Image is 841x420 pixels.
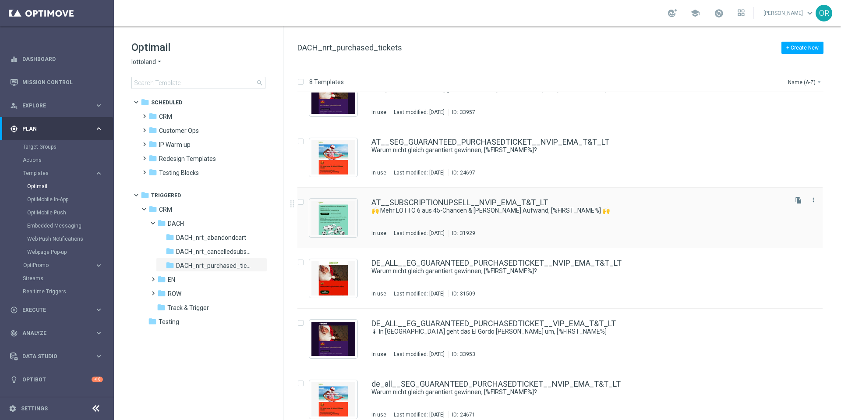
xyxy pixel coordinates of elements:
[390,411,448,418] div: Last modified: [DATE]
[10,376,18,384] i: lightbulb
[23,275,91,282] a: Streams
[787,77,823,87] button: Name (A-Z)arrow_drop_down
[10,125,103,132] button: gps_fixed Plan keyboard_arrow_right
[448,351,475,358] div: ID:
[371,267,766,275] a: Warum nicht gleich garantiert gewinnen, [%FIRST_NAME%]?
[95,261,103,270] i: keyboard_arrow_right
[448,411,475,418] div: ID:
[27,193,113,206] div: OptiMobile In-App
[157,219,166,228] i: folder
[23,143,91,150] a: Target Groups
[23,263,86,268] span: OptiPromo
[159,127,199,135] span: Customer Ops
[816,78,823,85] i: arrow_drop_down
[371,259,622,267] a: DE_ALL__EG_GUARANTEED_PURCHASEDTICKET__NVIP_EMA_T&T_LT
[95,169,103,178] i: keyboard_arrow_right
[95,329,103,337] i: keyboard_arrow_right
[289,127,839,188] div: Press SPACE to select this row.
[27,246,113,259] div: Webpage Pop-up
[10,329,95,337] div: Analyze
[10,47,103,71] div: Dashboard
[22,71,103,94] a: Mission Control
[371,388,766,396] a: Warum nicht gleich garantiert gewinnen, [%FIRST_NAME%]?
[10,79,103,86] button: Mission Control
[21,406,48,411] a: Settings
[23,170,103,177] button: Templates keyboard_arrow_right
[159,169,199,177] span: Testing Blocks
[371,138,609,146] a: AT__SEG_GUARANTEED_PURCHASEDTICKET__NVIP_EMA_T&T_LT
[23,157,91,164] a: Actions
[95,125,103,133] i: keyboard_arrow_right
[390,169,448,176] div: Last modified: [DATE]
[10,125,18,133] i: gps_fixed
[131,77,265,89] input: Search Template
[151,99,182,107] span: Scheduled
[151,192,181,199] span: Triggered
[27,235,91,242] a: Web Push Notifications
[141,191,149,199] i: folder
[311,261,355,295] img: 31509.jpeg
[148,154,157,163] i: folder
[371,169,386,176] div: In use
[371,230,386,237] div: In use
[10,102,18,110] i: person_search
[371,146,786,154] div: Warum nicht gleich garantiert gewinnen, [%FIRST_NAME%]?
[371,351,386,358] div: In use
[390,230,448,237] div: Last modified: [DATE]
[22,103,95,108] span: Explore
[10,71,103,94] div: Mission Control
[166,233,174,242] i: folder
[27,183,91,190] a: Optimail
[460,169,475,176] div: 24697
[131,40,265,54] h1: Optimail
[95,101,103,110] i: keyboard_arrow_right
[148,126,157,135] i: folder
[10,306,103,313] button: play_circle_outline Execute keyboard_arrow_right
[10,352,95,360] div: Data Studio
[371,206,786,215] div: 🙌 Mehr LOTTO 6 aus 45-Chancen & weniger Aufwand, [%FIRST_NAME%] 🙌
[148,168,157,177] i: folder
[289,248,839,309] div: Press SPACE to select this row.
[460,109,475,116] div: 33957
[159,113,172,121] span: CRM
[22,126,95,132] span: Plan
[763,7,816,20] a: [PERSON_NAME]keyboard_arrow_down
[176,262,252,270] span: DACH_nrt_purchased_tickets
[795,197,802,204] i: file_copy
[27,249,91,256] a: Webpage Pop-up
[371,199,548,206] a: AT__SUBSCRIPTIONUPSELL__NVIP_EMA_T&T_LT
[167,304,209,312] span: Track & Trigger
[27,219,113,232] div: Embedded Messaging
[10,306,18,314] i: play_circle_outline
[371,327,766,336] a: 🌡 In [GEOGRAPHIC_DATA] geht das El Gordo [PERSON_NAME] um, [%FIRST_NAME%]
[23,288,91,295] a: Realtime Triggers
[23,140,113,153] div: Target Groups
[159,318,179,326] span: Testing
[10,353,103,360] div: Data Studio keyboard_arrow_right
[148,205,157,214] i: folder
[95,306,103,314] i: keyboard_arrow_right
[289,67,839,127] div: Press SPACE to select this row.
[297,43,402,52] span: DACH_nrt_purchased_tickets
[10,56,103,63] button: equalizer Dashboard
[22,368,92,391] a: Optibot
[166,247,174,256] i: folder
[23,262,103,269] button: OptiPromo keyboard_arrow_right
[168,220,184,228] span: DACH
[371,380,621,388] a: de_all__SEG_GUARANTEED_PURCHASEDTICKET__NVIP_EMA_T&T_LT
[92,377,103,382] div: +10
[809,195,818,205] button: more_vert
[390,290,448,297] div: Last modified: [DATE]
[448,230,475,237] div: ID:
[10,102,95,110] div: Explore
[289,188,839,248] div: Press SPACE to select this row.
[23,171,95,176] div: Templates
[148,112,157,121] i: folder
[10,330,103,337] button: track_changes Analyze keyboard_arrow_right
[176,248,252,256] span: DACH_nrt_cancelledsubscription
[10,368,103,391] div: Optibot
[176,234,246,242] span: DACH_nrt_abandondcart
